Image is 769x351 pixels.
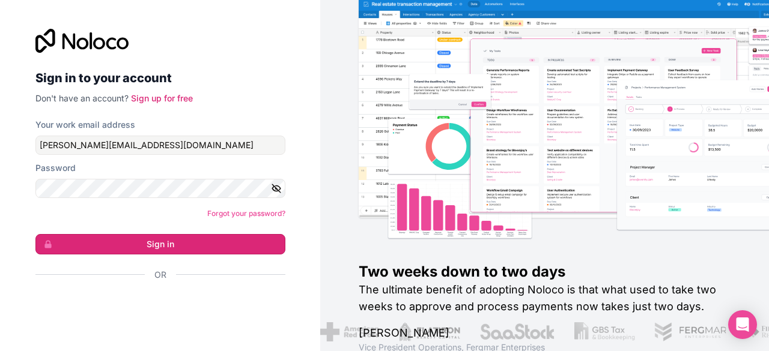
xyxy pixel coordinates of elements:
[207,209,285,218] a: Forgot your password?
[35,67,285,89] h2: Sign in to your account
[728,310,757,339] div: Open Intercom Messenger
[35,136,285,155] input: Email address
[154,269,166,281] span: Or
[35,119,135,131] label: Your work email address
[359,262,731,281] h1: Two weeks down to two days
[29,294,282,320] iframe: Knop Inloggen met Google
[35,162,76,174] label: Password
[359,281,731,315] h2: The ultimate benefit of adopting Noloco is that what used to take two weeks to approve and proces...
[131,93,193,103] a: Sign up for free
[35,93,129,103] span: Don't have an account?
[318,322,376,341] img: /assets/american-red-cross-BAupjrZR.png
[35,179,285,198] input: Password
[359,325,731,341] h1: [PERSON_NAME]
[35,234,285,254] button: Sign in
